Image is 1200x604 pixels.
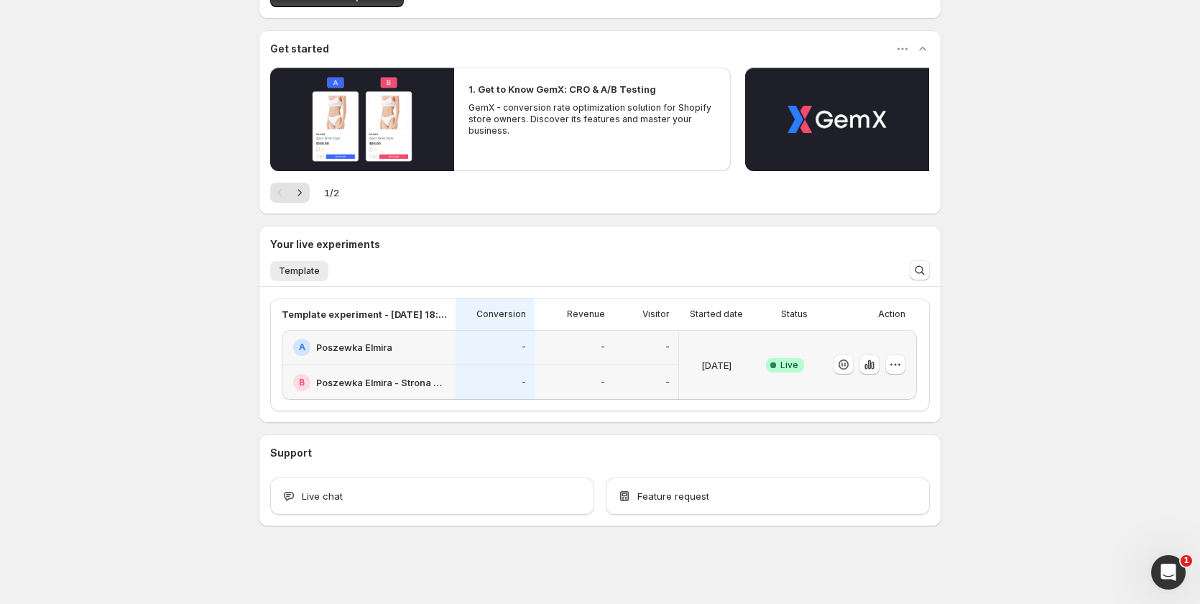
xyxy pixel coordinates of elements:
button: Next [290,183,310,203]
p: Template experiment - [DATE] 18:53:37 [282,307,447,321]
button: Play video [745,68,929,171]
p: Started date [690,308,743,320]
p: - [601,342,605,353]
p: Revenue [567,308,605,320]
p: Visitor [642,308,670,320]
p: GemX - conversion rate optimization solution for Shopify store owners. Discover its features and ... [469,102,716,137]
p: - [522,342,526,353]
p: Conversion [476,308,526,320]
span: 1 / 2 [324,186,339,200]
h3: Your live experiments [270,237,380,252]
nav: Pagination [270,183,310,203]
p: - [665,377,670,388]
span: Template [279,265,320,277]
button: Search and filter results [910,260,930,280]
p: - [665,342,670,353]
h2: B [299,377,305,388]
span: 1 [1181,555,1192,567]
p: Status [781,308,808,320]
p: Action [878,308,905,320]
p: - [522,377,526,388]
button: Play video [270,68,454,171]
span: Live [780,360,798,371]
h2: A [299,342,305,353]
iframe: Intercom live chat [1151,555,1186,590]
h3: Support [270,446,312,460]
span: Live chat [302,489,343,503]
h2: Poszewka Elmira [316,340,392,354]
p: [DATE] [701,358,731,372]
h3: Get started [270,42,329,56]
h2: 1. Get to Know GemX: CRO & A/B Testing [469,82,656,96]
span: Feature request [637,489,709,503]
p: - [601,377,605,388]
h2: Poszewka Elmira - Strona Produktu [316,375,447,390]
